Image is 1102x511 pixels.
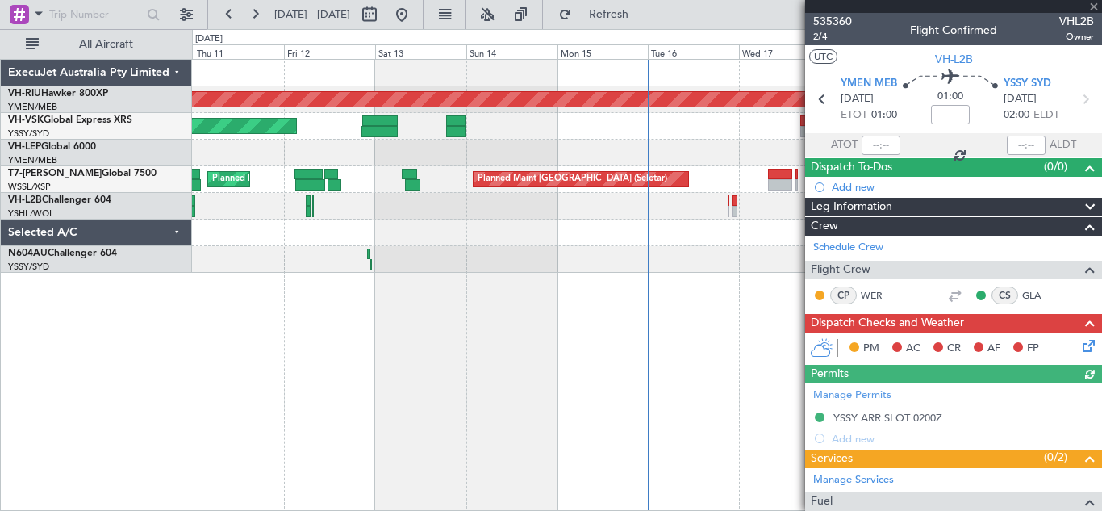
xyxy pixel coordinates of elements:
[8,89,41,98] span: VH-RIU
[8,142,96,152] a: VH-LEPGlobal 6000
[811,198,892,216] span: Leg Information
[648,44,739,59] div: Tue 16
[284,44,375,59] div: Fri 12
[49,2,142,27] input: Trip Number
[841,107,867,124] span: ETOT
[863,341,879,357] span: PM
[375,44,466,59] div: Sat 13
[1059,13,1094,30] span: VHL2B
[830,287,857,304] div: CP
[8,142,41,152] span: VH-LEP
[8,115,132,125] a: VH-VSKGlobal Express XRS
[1022,288,1058,303] a: GLA
[575,9,643,20] span: Refresh
[1050,137,1076,153] span: ALDT
[1027,341,1039,357] span: FP
[1044,158,1067,175] span: (0/0)
[739,44,830,59] div: Wed 17
[1004,107,1029,124] span: 02:00
[813,240,883,256] a: Schedule Crew
[466,44,557,59] div: Sun 14
[811,492,833,511] span: Fuel
[811,261,870,279] span: Flight Crew
[935,51,973,68] span: VH-L2B
[1044,449,1067,466] span: (0/2)
[811,217,838,236] span: Crew
[8,249,48,258] span: N604AU
[8,89,108,98] a: VH-RIUHawker 800XP
[1033,107,1059,124] span: ELDT
[811,158,892,177] span: Dispatch To-Dos
[861,288,897,303] a: WER
[274,7,350,22] span: [DATE] - [DATE]
[8,128,49,140] a: YSSY/SYD
[809,49,837,64] button: UTC
[8,207,54,220] a: YSHL/WOL
[8,195,42,205] span: VH-L2B
[813,30,852,44] span: 2/4
[906,341,920,357] span: AC
[8,154,57,166] a: YMEN/MEB
[1004,91,1037,107] span: [DATE]
[18,31,175,57] button: All Aircraft
[8,101,57,113] a: YMEN/MEB
[8,169,157,178] a: T7-[PERSON_NAME]Global 7500
[813,13,852,30] span: 535360
[212,167,371,191] div: Planned Maint Dubai (Al Maktoum Intl)
[195,32,223,46] div: [DATE]
[832,180,1094,194] div: Add new
[871,107,897,124] span: 01:00
[813,472,894,488] a: Manage Services
[8,249,117,258] a: N604AUChallenger 604
[987,341,1000,357] span: AF
[8,169,102,178] span: T7-[PERSON_NAME]
[831,137,858,153] span: ATOT
[42,39,170,50] span: All Aircraft
[8,115,44,125] span: VH-VSK
[478,167,667,191] div: Planned Maint [GEOGRAPHIC_DATA] (Seletar)
[8,181,51,193] a: WSSL/XSP
[8,195,111,205] a: VH-L2BChallenger 604
[811,314,964,333] span: Dispatch Checks and Weather
[947,341,961,357] span: CR
[8,261,49,273] a: YSSY/SYD
[551,2,648,27] button: Refresh
[1004,76,1051,92] span: YSSY SYD
[841,76,897,92] span: YMEN MEB
[557,44,649,59] div: Mon 15
[910,22,997,39] div: Flight Confirmed
[194,44,285,59] div: Thu 11
[841,91,874,107] span: [DATE]
[1059,30,1094,44] span: Owner
[937,89,963,105] span: 01:00
[811,450,853,468] span: Services
[991,287,1018,304] div: CS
